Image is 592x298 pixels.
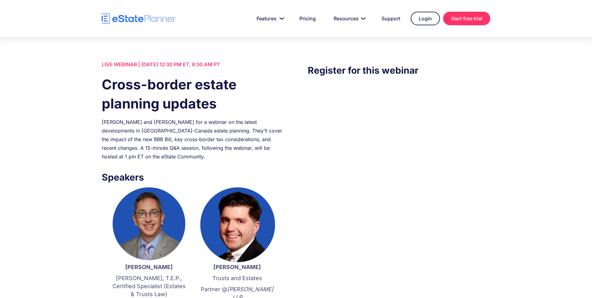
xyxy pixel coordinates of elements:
[374,12,408,25] a: Support
[411,12,440,25] a: Login
[213,264,261,270] strong: [PERSON_NAME]
[102,75,284,113] h1: Cross-border estate planning updates
[308,63,490,77] h3: Register for this webinar
[125,264,173,270] strong: [PERSON_NAME]
[249,12,289,25] a: Features
[102,60,284,69] div: LIVE WEBINAR | [DATE] 12:30 PM ET, 9:30 AM PT
[443,12,490,25] a: Start free trial
[326,12,371,25] a: Resources
[292,12,323,25] a: Pricing
[199,274,275,282] p: Trusts and Estates
[102,13,176,24] a: home
[102,118,284,161] div: [PERSON_NAME] and [PERSON_NAME] for a webinar on the latest developments in [GEOGRAPHIC_DATA]-Can...
[102,170,284,184] h3: Speakers
[308,90,490,194] iframe: Form 0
